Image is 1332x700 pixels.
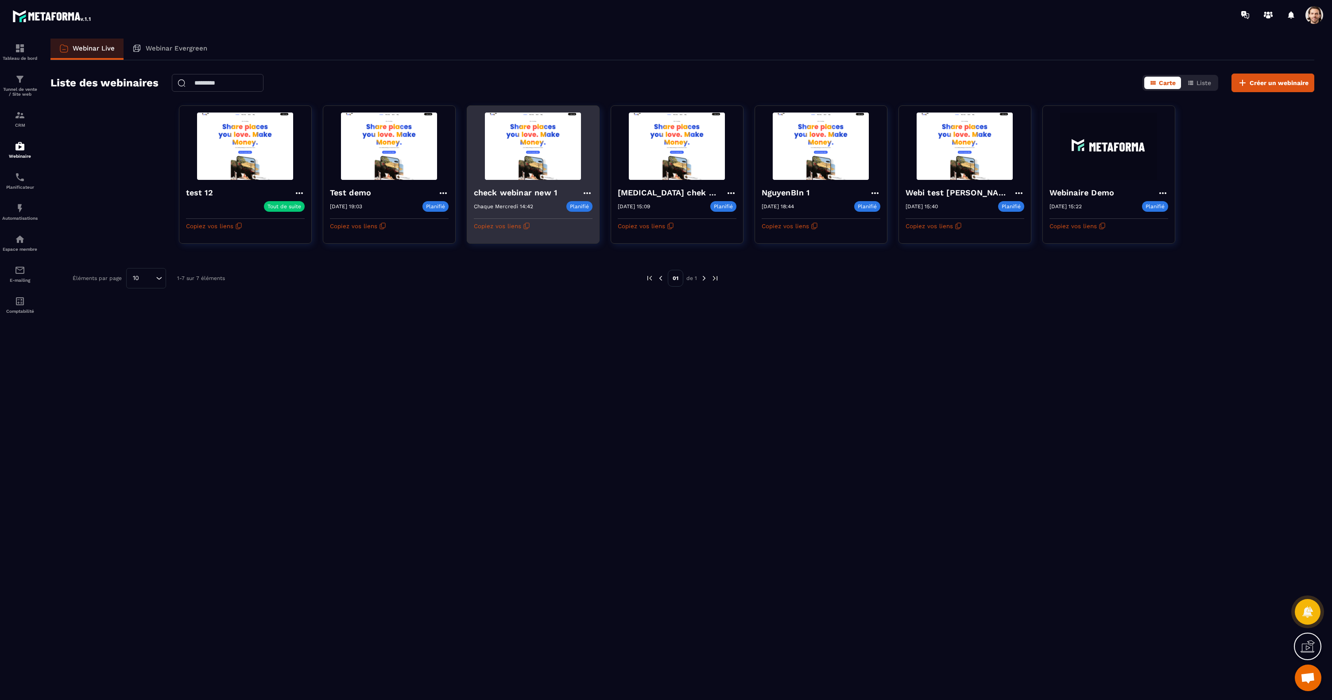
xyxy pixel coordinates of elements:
p: Espace membre [2,247,38,252]
a: formationformationTunnel de vente / Site web [2,67,38,103]
span: Carte [1159,79,1176,86]
button: Liste [1182,77,1216,89]
p: E-mailing [2,278,38,283]
span: 10 [130,273,142,283]
h4: NguyenBIn 1 [762,187,814,199]
p: Planifié [566,201,592,212]
p: Tunnel de vente / Site web [2,87,38,97]
h4: [MEDICAL_DATA] chek webhook1 [618,187,726,199]
input: Search for option [142,273,154,283]
button: Copiez vos liens [186,219,242,233]
span: Liste [1196,79,1211,86]
a: automationsautomationsWebinaire [2,134,38,165]
p: Comptabilité [2,309,38,314]
p: Planificateur [2,185,38,190]
button: Carte [1144,77,1181,89]
p: Chaque Mercredi 14:42 [474,203,533,210]
img: email [15,265,25,276]
a: Webinar Live [50,39,124,60]
button: Créer un webinaire [1231,74,1314,92]
img: next [700,274,708,282]
img: webinar-background [474,113,592,180]
a: automationsautomationsAutomatisations [2,196,38,227]
button: Copiez vos liens [474,219,530,233]
a: accountantaccountantComptabilité [2,289,38,320]
a: emailemailE-mailing [2,258,38,289]
p: Webinar Evergreen [146,44,207,52]
img: formation [15,74,25,85]
h4: Webi test [PERSON_NAME] [906,187,1014,199]
p: Tableau de bord [2,56,38,61]
p: 01 [668,270,683,287]
img: automations [15,141,25,152]
img: logo [12,8,92,24]
p: [DATE] 15:40 [906,203,938,210]
p: Éléments par page [73,275,122,281]
a: formationformationCRM [2,103,38,134]
img: webinar-background [186,113,305,180]
img: prev [646,274,654,282]
img: next [711,274,719,282]
button: Copiez vos liens [906,219,962,233]
img: prev [657,274,665,282]
div: Search for option [126,268,166,288]
h4: Test demo [330,187,376,199]
p: Webinaire [2,154,38,159]
p: Planifié [854,201,880,212]
p: Planifié [998,201,1024,212]
img: accountant [15,296,25,307]
p: Planifié [710,201,736,212]
button: Copiez vos liens [330,219,386,233]
p: [DATE] 19:03 [330,203,362,210]
p: [DATE] 15:22 [1049,203,1082,210]
p: de 1 [686,275,697,282]
button: Copiez vos liens [618,219,674,233]
img: webinar-background [906,113,1024,180]
a: Mở cuộc trò chuyện [1295,665,1321,691]
h2: Liste des webinaires [50,74,159,92]
p: Planifié [422,201,449,212]
img: formation [15,43,25,54]
p: 1-7 sur 7 éléments [177,275,225,281]
img: webinar-background [762,113,880,180]
h4: check webinar new 1 [474,187,562,199]
p: CRM [2,123,38,128]
img: scheduler [15,172,25,183]
button: Copiez vos liens [1049,219,1106,233]
a: automationsautomationsEspace membre [2,227,38,258]
p: Automatisations [2,216,38,221]
a: schedulerschedulerPlanificateur [2,165,38,196]
p: [DATE] 15:09 [618,203,650,210]
p: Planifié [1142,201,1168,212]
img: webinar-background [618,113,736,180]
span: Créer un webinaire [1250,78,1309,87]
img: automations [15,234,25,245]
img: webinar-background [1049,113,1168,180]
p: Tout de suite [267,203,301,210]
h4: Webinaire Demo [1049,187,1119,199]
img: formation [15,110,25,121]
button: Copiez vos liens [762,219,818,233]
p: [DATE] 18:44 [762,203,794,210]
h4: test 12 [186,187,217,199]
p: Webinar Live [73,44,115,52]
a: formationformationTableau de bord [2,36,38,67]
img: automations [15,203,25,214]
img: webinar-background [330,113,449,180]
